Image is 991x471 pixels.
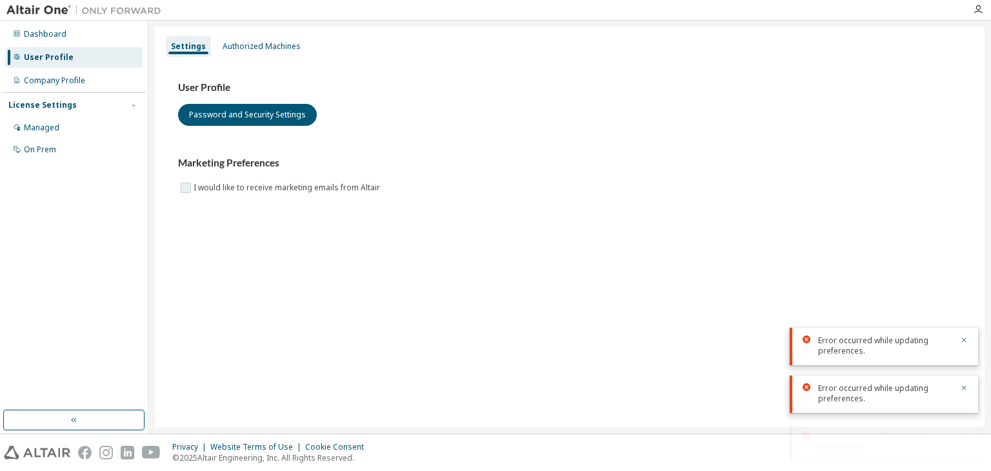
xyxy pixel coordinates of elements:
[8,100,77,110] div: License Settings
[172,452,372,463] p: © 2025 Altair Engineering, Inc. All Rights Reserved.
[24,29,66,39] div: Dashboard
[99,446,113,459] img: instagram.svg
[818,383,952,404] div: Error occurred while updating preferences.
[172,442,210,452] div: Privacy
[818,431,952,452] div: Error occurred while updating preferences.
[24,123,59,133] div: Managed
[210,442,305,452] div: Website Terms of Use
[24,52,74,63] div: User Profile
[305,442,372,452] div: Cookie Consent
[4,446,70,459] img: altair_logo.svg
[178,104,317,126] button: Password and Security Settings
[818,336,952,356] div: Error occurred while updating preferences.
[6,4,168,17] img: Altair One
[121,446,134,459] img: linkedin.svg
[178,157,961,170] h3: Marketing Preferences
[171,41,206,52] div: Settings
[78,446,92,459] img: facebook.svg
[223,41,301,52] div: Authorized Machines
[142,446,161,459] img: youtube.svg
[178,81,961,94] h3: User Profile
[194,180,383,195] label: I would like to receive marketing emails from Altair
[24,75,85,86] div: Company Profile
[24,145,56,155] div: On Prem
